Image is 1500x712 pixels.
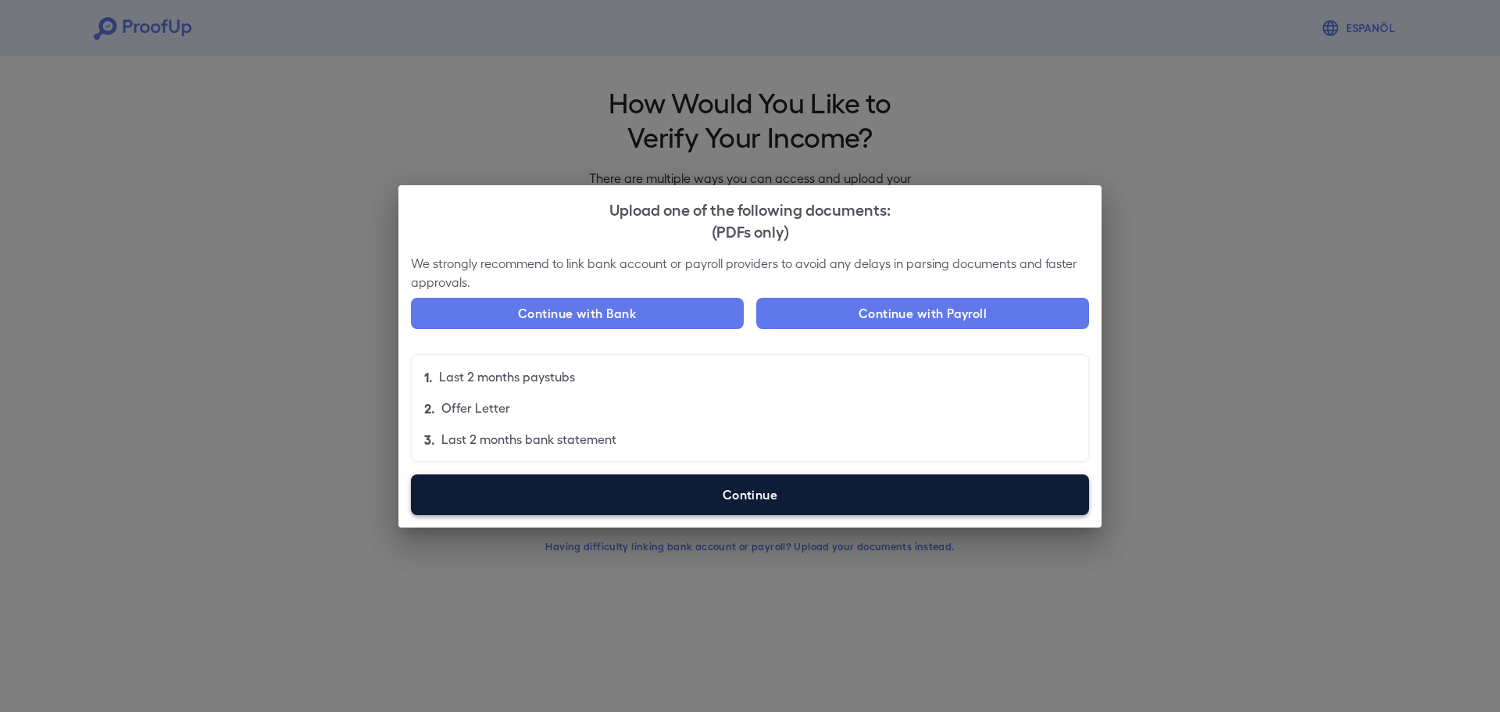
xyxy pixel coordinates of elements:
p: 2. [424,399,435,417]
h2: Upload one of the following documents: [398,185,1102,254]
p: Offer Letter [441,399,510,417]
label: Continue [411,474,1089,515]
p: Last 2 months bank statement [441,430,616,449]
p: 1. [424,367,433,386]
div: (PDFs only) [411,220,1089,242]
p: We strongly recommend to link bank account or payroll providers to avoid any delays in parsing do... [411,254,1089,292]
button: Continue with Payroll [756,298,1089,329]
button: Continue with Bank [411,298,744,329]
p: 3. [424,430,435,449]
p: Last 2 months paystubs [439,367,575,386]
